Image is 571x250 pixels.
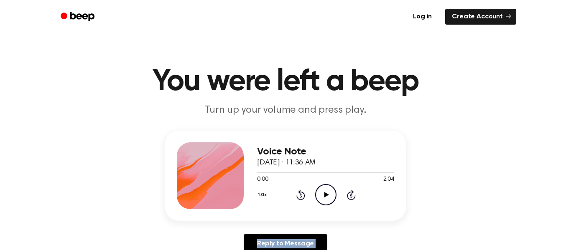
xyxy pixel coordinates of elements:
[125,104,446,117] p: Turn up your volume and press play.
[71,67,500,97] h1: You were left a beep
[257,188,270,202] button: 1.0x
[257,175,268,184] span: 0:00
[383,175,394,184] span: 2:04
[257,146,394,157] h3: Voice Note
[55,9,102,25] a: Beep
[445,9,516,25] a: Create Account
[257,159,316,167] span: [DATE] · 11:36 AM
[405,7,440,26] a: Log in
